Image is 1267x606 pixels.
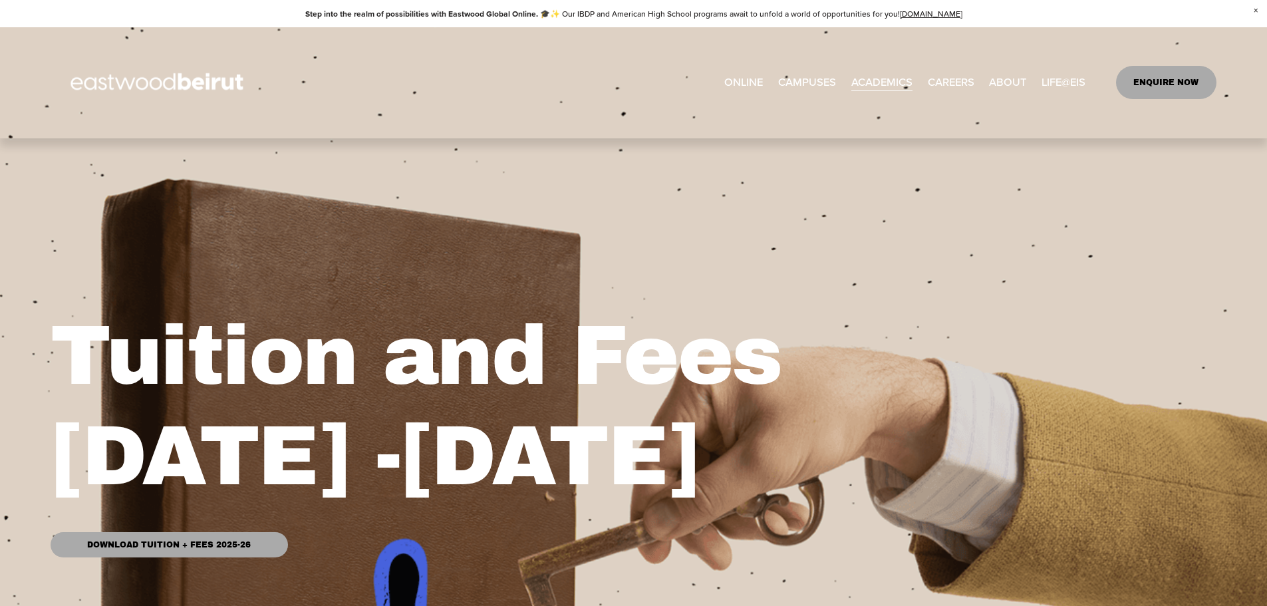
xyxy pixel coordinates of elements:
[1116,66,1216,99] a: ENQUIRE NOW
[989,72,1026,94] a: folder dropdown
[989,73,1026,92] span: ABOUT
[851,72,913,94] a: folder dropdown
[1042,72,1085,94] a: folder dropdown
[51,532,287,557] a: Download Tuition + Fees 2025-26
[51,306,923,508] h1: Tuition and Fees [DATE] -[DATE]
[51,49,267,116] img: EastwoodIS Global Site
[778,73,836,92] span: CAMPUSES
[851,73,913,92] span: ACADEMICS
[724,72,763,94] a: ONLINE
[900,8,962,19] a: [DOMAIN_NAME]
[1042,73,1085,92] span: LIFE@EIS
[928,72,974,94] a: CAREERS
[778,72,836,94] a: folder dropdown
